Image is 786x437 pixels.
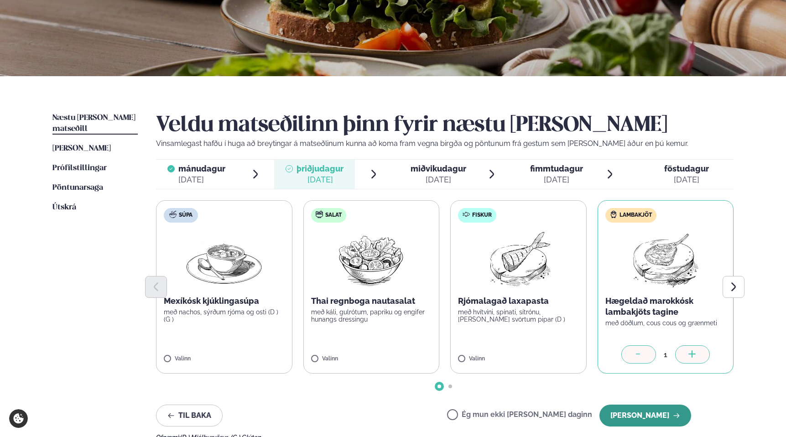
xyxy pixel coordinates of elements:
[179,212,193,219] span: Súpa
[178,164,225,173] span: mánudagur
[52,143,111,154] a: [PERSON_NAME]
[184,230,264,288] img: Soup.png
[610,211,617,218] img: Lamb.svg
[472,212,492,219] span: Fiskur
[458,296,579,307] p: Rjómalagað laxapasta
[599,405,691,427] button: [PERSON_NAME]
[52,184,103,192] span: Pöntunarsaga
[411,174,466,185] div: [DATE]
[52,202,76,213] a: Útskrá
[164,296,285,307] p: Mexíkósk kjúklingasúpa
[52,203,76,211] span: Útskrá
[156,113,734,138] h2: Veldu matseðilinn þinn fyrir næstu [PERSON_NAME]
[297,174,344,185] div: [DATE]
[164,308,285,323] p: með nachos, sýrðum rjóma og osti (D ) (G )
[156,405,223,427] button: Til baka
[331,230,411,288] img: Salad.png
[178,174,225,185] div: [DATE]
[52,113,138,135] a: Næstu [PERSON_NAME] matseðill
[437,385,441,388] span: Go to slide 1
[52,145,111,152] span: [PERSON_NAME]
[297,164,344,173] span: þriðjudagur
[316,211,323,218] img: salad.svg
[530,164,583,173] span: fimmtudagur
[664,164,709,173] span: föstudagur
[52,114,135,133] span: Næstu [PERSON_NAME] matseðill
[530,174,583,185] div: [DATE]
[463,211,470,218] img: fish.svg
[325,212,342,219] span: Salat
[458,308,579,323] p: með hvítvíni, spínati, sítrónu, [PERSON_NAME] svörtum pipar (D )
[52,182,103,193] a: Pöntunarsaga
[311,308,432,323] p: með káli, gulrótum, papriku og engifer hunangs dressingu
[311,296,432,307] p: Thai regnboga nautasalat
[605,319,726,327] p: með döðlum, cous cous og grænmeti
[156,138,734,149] p: Vinsamlegast hafðu í huga að breytingar á matseðlinum kunna að koma fram vegna birgða og pöntunum...
[625,230,706,288] img: Lamb-Meat.png
[605,296,726,317] p: Hægeldað marokkósk lambakjöts tagine
[145,276,167,298] button: Previous slide
[169,211,177,218] img: soup.svg
[411,164,466,173] span: miðvikudagur
[656,349,675,360] div: 1
[9,409,28,428] a: Cookie settings
[52,164,107,172] span: Prófílstillingar
[448,385,452,388] span: Go to slide 2
[723,276,744,298] button: Next slide
[619,212,652,219] span: Lambakjöt
[52,163,107,174] a: Prófílstillingar
[478,230,559,288] img: Fish.png
[664,174,709,185] div: [DATE]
